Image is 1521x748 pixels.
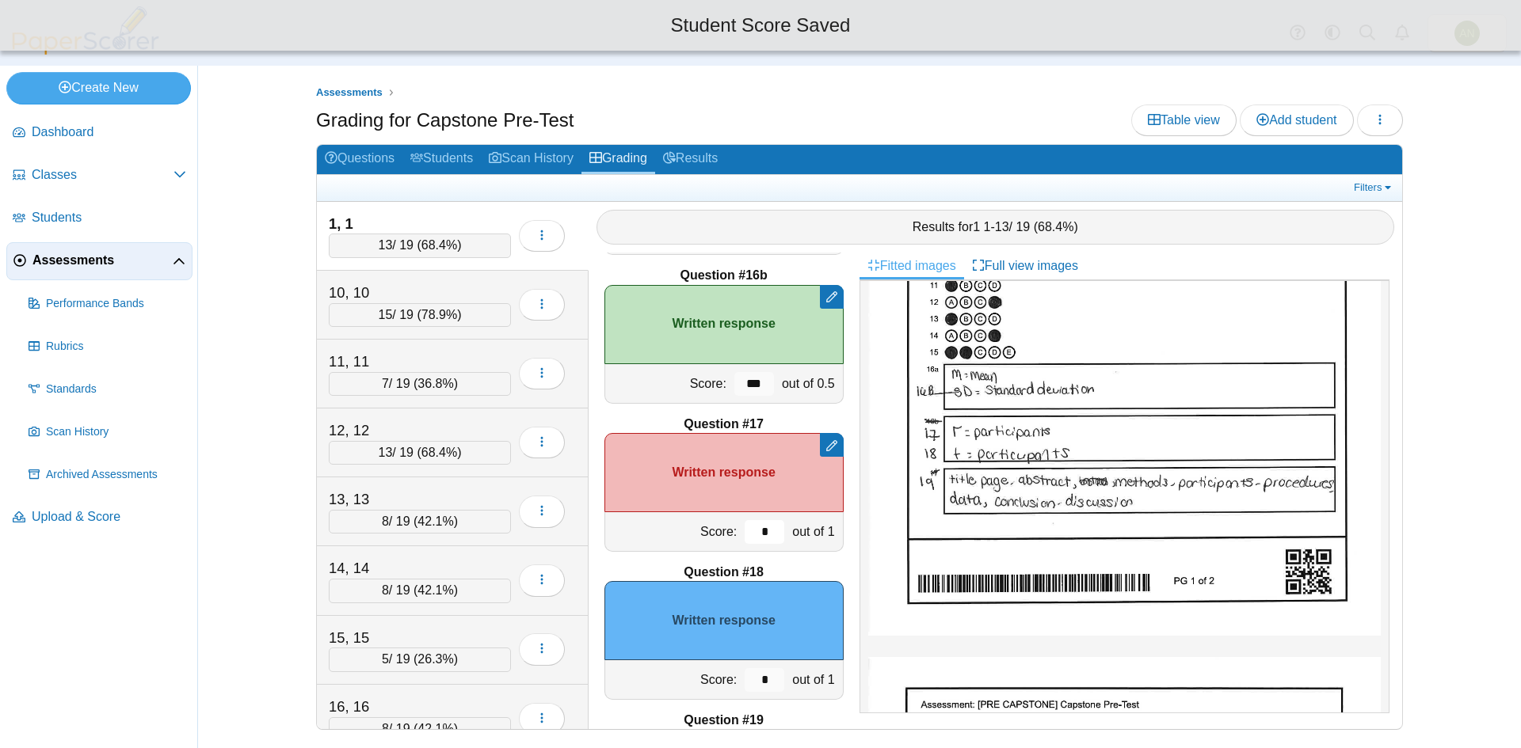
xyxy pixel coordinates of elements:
[379,446,393,459] span: 13
[421,238,457,252] span: 68.4%
[402,145,481,174] a: Students
[46,467,186,483] span: Archived Assessments
[788,512,842,551] div: out of 1
[46,382,186,397] span: Standards
[329,441,511,465] div: / 19 ( )
[481,145,581,174] a: Scan History
[382,583,389,597] span: 8
[329,489,487,510] div: 13, 13
[995,220,1009,234] span: 13
[22,285,193,323] a: Performance Bands
[32,123,186,141] span: Dashboard
[973,220,990,234] span: 1 1
[329,579,511,602] div: / 19 ( )
[329,558,487,579] div: 14, 14
[329,717,511,741] div: / 19 ( )
[317,145,402,174] a: Questions
[604,433,844,512] div: Written response
[316,107,574,134] h1: Grading for Capstone Pre-Test
[788,660,842,699] div: out of 1
[329,510,511,533] div: / 19 ( )
[382,514,389,528] span: 8
[382,652,389,666] span: 5
[605,364,730,403] div: Score:
[604,285,844,364] div: Written response
[329,303,511,327] div: / 19 ( )
[605,660,741,699] div: Score:
[1256,113,1336,127] span: Add student
[382,722,389,735] span: 8
[6,72,191,104] a: Create New
[32,166,173,184] span: Classes
[329,214,487,234] div: 1, 1
[316,86,383,98] span: Assessments
[312,83,387,103] a: Assessments
[417,514,453,528] span: 42.1%
[329,628,487,648] div: 15, 15
[604,581,844,660] div: Written response
[32,508,186,526] span: Upload & Score
[684,712,763,729] b: Question #19
[382,377,389,390] span: 7
[22,413,193,451] a: Scan History
[6,157,193,195] a: Classes
[1240,104,1353,136] a: Add student
[1350,180,1398,196] a: Filters
[329,697,487,717] div: 16, 16
[22,456,193,494] a: Archived Assessments
[6,44,165,57] a: PaperScorer
[1038,220,1073,234] span: 68.4%
[417,583,453,597] span: 42.1%
[22,370,193,408] a: Standards
[329,647,511,671] div: / 19 ( )
[417,722,453,735] span: 42.1%
[655,145,726,174] a: Results
[684,564,763,581] b: Question #18
[6,114,193,152] a: Dashboard
[12,12,1509,39] div: Student Score Saved
[6,199,193,237] a: Students
[605,512,741,551] div: Score:
[1131,104,1237,136] a: Table view
[1148,113,1220,127] span: Table view
[421,446,457,459] span: 68.4%
[421,308,457,321] span: 78.9%
[964,252,1086,279] a: Full view images
[32,209,186,226] span: Students
[329,283,487,303] div: 10, 10
[778,364,843,403] div: out of 0.5
[6,242,193,280] a: Assessments
[417,377,453,390] span: 36.8%
[6,499,193,537] a: Upload & Score
[379,308,393,321] span: 15
[684,416,763,433] b: Question #17
[329,372,511,396] div: / 19 ( )
[22,328,193,366] a: Rubrics
[417,652,453,666] span: 26.3%
[32,252,173,269] span: Assessments
[46,424,186,440] span: Scan History
[329,234,511,257] div: / 19 ( )
[680,267,767,284] b: Question #16b
[379,238,393,252] span: 13
[46,296,186,312] span: Performance Bands
[597,210,1395,245] div: Results for - / 19 ( )
[860,252,964,279] a: Fitted images
[329,420,487,441] div: 12, 12
[46,339,186,355] span: Rubrics
[581,145,655,174] a: Grading
[329,351,487,372] div: 11, 11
